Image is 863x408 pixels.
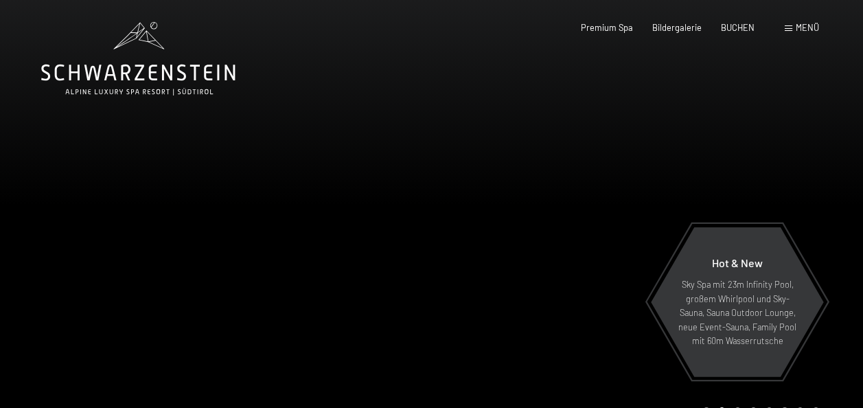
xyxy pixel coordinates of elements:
span: Menü [796,22,819,33]
p: Sky Spa mit 23m Infinity Pool, großem Whirlpool und Sky-Sauna, Sauna Outdoor Lounge, neue Event-S... [678,277,797,348]
a: Bildergalerie [652,22,702,33]
a: BUCHEN [721,22,755,33]
span: Hot & New [712,256,763,269]
a: Hot & New Sky Spa mit 23m Infinity Pool, großem Whirlpool und Sky-Sauna, Sauna Outdoor Lounge, ne... [650,227,825,378]
a: Premium Spa [581,22,633,33]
